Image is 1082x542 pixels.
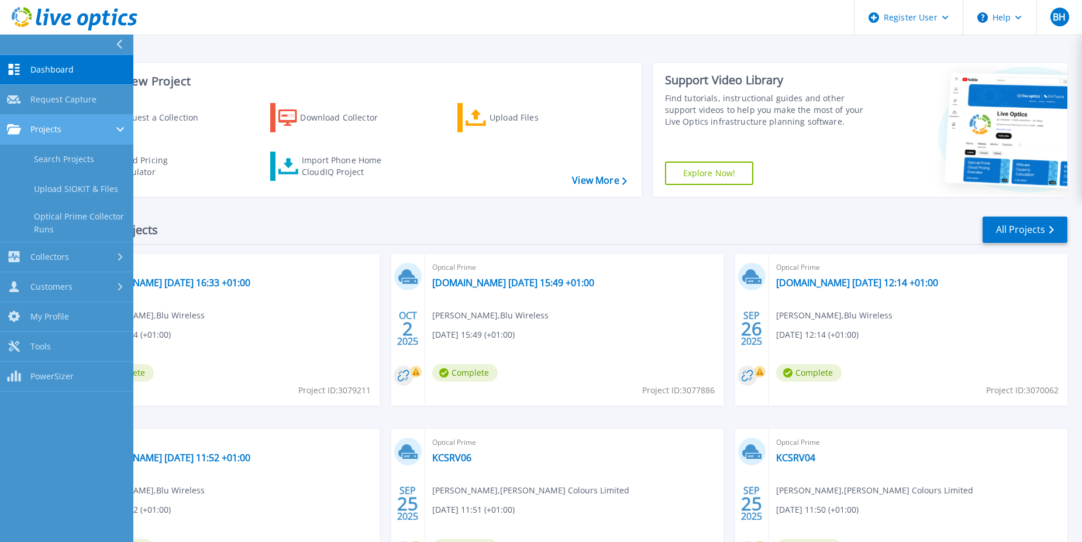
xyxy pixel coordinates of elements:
span: Optical Prime [776,261,1060,274]
div: Support Video Library [665,73,876,88]
span: Optical Prime [88,436,373,449]
div: Import Phone Home CloudIQ Project [302,155,393,178]
a: [DOMAIN_NAME] [DATE] 11:52 +01:00 [88,452,250,464]
span: PowerSizer [30,371,74,382]
a: [DOMAIN_NAME] [DATE] 15:49 +01:00 [432,277,594,289]
span: [DATE] 15:49 (+01:00) [432,328,515,341]
span: [PERSON_NAME] , Blu Wireless [88,484,205,497]
h3: Start a New Project [83,75,626,88]
a: KCSRV06 [432,452,471,464]
span: Dashboard [30,64,74,75]
span: 25 [741,499,762,509]
a: Request a Collection [83,103,213,132]
span: Optical Prime [432,436,716,449]
span: 2 [402,324,413,334]
span: Collectors [30,252,69,262]
a: All Projects [983,217,1067,243]
a: Explore Now! [665,162,754,185]
span: Project ID: 3070062 [986,384,1059,397]
span: 25 [397,499,418,509]
div: Request a Collection [116,106,210,129]
div: Cloud Pricing Calculator [115,155,208,178]
span: Request Capture [30,94,97,105]
a: [DOMAIN_NAME] [DATE] 16:33 +01:00 [88,277,250,289]
span: Optical Prime [432,261,716,274]
span: 26 [741,324,762,334]
a: [DOMAIN_NAME] [DATE] 12:14 +01:00 [776,277,938,289]
span: Complete [432,364,498,382]
span: [PERSON_NAME] , [PERSON_NAME] Colours Limited [776,484,973,497]
span: [DATE] 12:14 (+01:00) [776,328,859,341]
span: My Profile [30,311,69,322]
a: View More [572,175,626,186]
span: [PERSON_NAME] , Blu Wireless [432,309,549,322]
div: OCT 2025 [397,307,419,350]
span: Tools [30,341,51,352]
div: SEP 2025 [740,307,763,350]
span: Customers [30,282,73,292]
span: [PERSON_NAME] , Blu Wireless [88,309,205,322]
div: SEP 2025 [397,482,419,525]
a: KCSRV04 [776,452,815,464]
span: Optical Prime [88,261,373,274]
span: Optical Prime [776,436,1060,449]
span: [DATE] 11:50 (+01:00) [776,503,859,516]
span: [PERSON_NAME] , Blu Wireless [776,309,893,322]
span: Complete [776,364,842,382]
a: Upload Files [457,103,588,132]
span: Projects [30,124,61,135]
span: Project ID: 3077886 [642,384,715,397]
div: SEP 2025 [740,482,763,525]
span: Project ID: 3079211 [298,384,371,397]
div: Upload Files [490,106,583,129]
span: BH [1053,12,1066,22]
span: [PERSON_NAME] , [PERSON_NAME] Colours Limited [432,484,629,497]
div: Find tutorials, instructional guides and other support videos to help you make the most of your L... [665,92,876,128]
div: Download Collector [300,106,394,129]
span: [DATE] 11:51 (+01:00) [432,503,515,516]
a: Download Collector [270,103,401,132]
a: Cloud Pricing Calculator [83,152,213,181]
